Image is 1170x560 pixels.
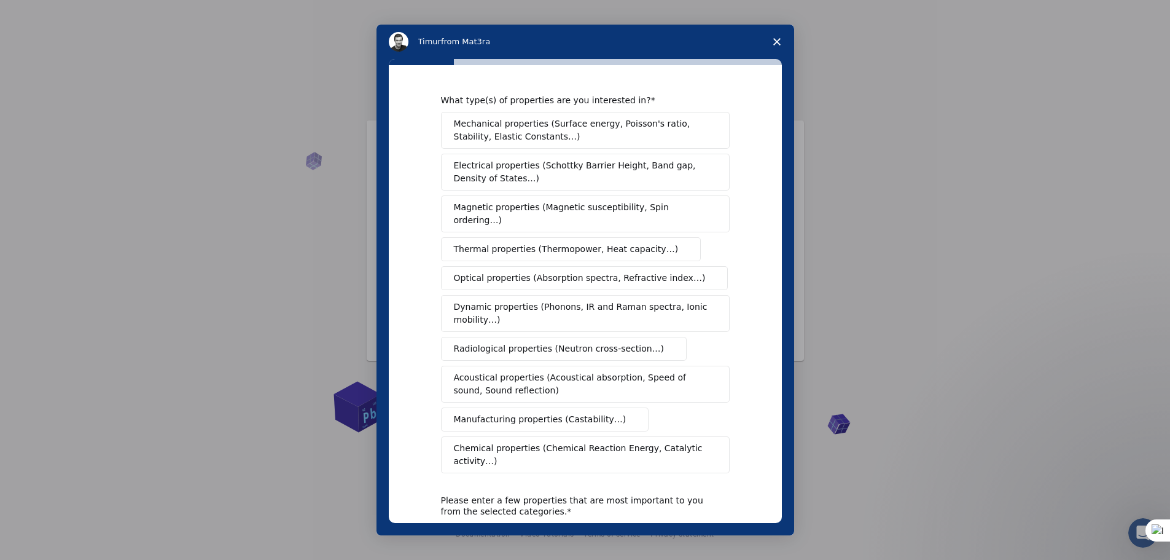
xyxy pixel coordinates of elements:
span: Timur [418,37,441,46]
span: Support [25,9,69,20]
span: Manufacturing properties (Castability…) [454,413,626,426]
button: Electrical properties (Schottky Barrier Height, Band gap, Density of States…) [441,154,730,191]
button: Thermal properties (Thermopower, Heat capacity…) [441,237,701,261]
span: Radiological properties (Neutron cross-section…) [454,342,665,355]
span: Chemical properties (Chemical Reaction Energy, Catalytic activity…) [454,442,708,468]
button: Dynamic properties (Phonons, IR and Raman spectra, Ionic mobility…) [441,295,730,332]
button: Magnetic properties (Magnetic susceptibility, Spin ordering…) [441,195,730,232]
button: Optical properties (Absorption spectra, Refractive index…) [441,266,728,290]
span: Electrical properties (Schottky Barrier Height, Band gap, Density of States…) [454,159,709,185]
button: Acoustical properties (Acoustical absorption, Speed of sound, Sound reflection) [441,366,730,403]
button: Radiological properties (Neutron cross-section…) [441,337,687,361]
span: Thermal properties (Thermopower, Heat capacity…) [454,243,679,256]
button: Chemical properties (Chemical Reaction Energy, Catalytic activity…) [441,436,730,473]
span: Acoustical properties (Acoustical absorption, Speed of sound, Sound reflection) [454,371,709,397]
span: Dynamic properties (Phonons, IR and Raman spectra, Ionic mobility…) [454,301,709,326]
span: Magnetic properties (Magnetic susceptibility, Spin ordering…) [454,201,708,227]
span: Close survey [760,25,794,59]
span: Optical properties (Absorption spectra, Refractive index…) [454,272,706,285]
div: What type(s) of properties are you interested in? [441,95,711,106]
button: Mechanical properties (Surface energy, Poisson's ratio, Stability, Elastic Constants…) [441,112,730,149]
span: from Mat3ra [441,37,490,46]
span: Mechanical properties (Surface energy, Poisson's ratio, Stability, Elastic Constants…) [454,117,710,143]
img: Profile image for Timur [389,32,408,52]
button: Manufacturing properties (Castability…) [441,408,649,432]
div: Please enter a few properties that are most important to you from the selected categories. [441,495,711,517]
